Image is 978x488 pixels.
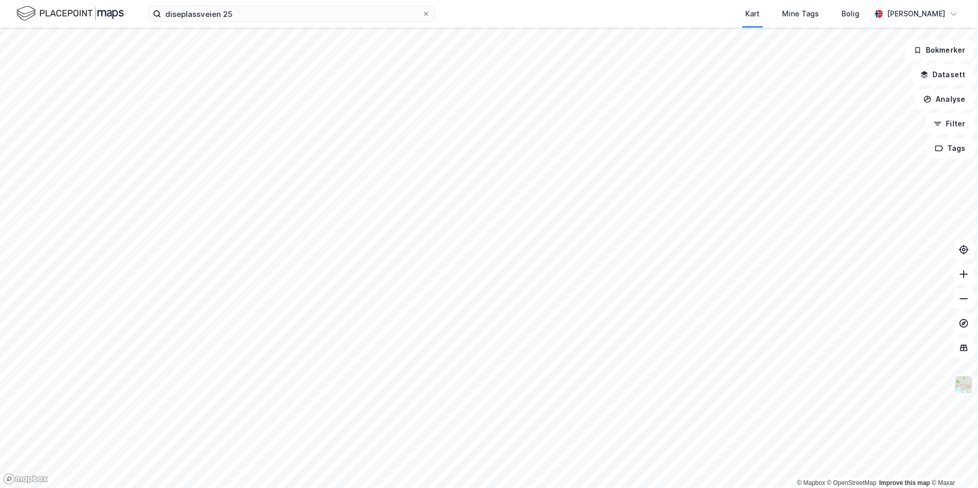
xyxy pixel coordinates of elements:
[782,8,819,20] div: Mine Tags
[925,114,974,134] button: Filter
[745,8,760,20] div: Kart
[841,8,859,20] div: Bolig
[16,5,124,23] img: logo.f888ab2527a4732fd821a326f86c7f29.svg
[827,479,877,486] a: OpenStreetMap
[915,89,974,109] button: Analyse
[905,40,974,60] button: Bokmerker
[879,479,930,486] a: Improve this map
[887,8,945,20] div: [PERSON_NAME]
[954,375,973,394] img: Z
[926,138,974,159] button: Tags
[161,6,422,21] input: Søk på adresse, matrikkel, gårdeiere, leietakere eller personer
[927,439,978,488] iframe: Chat Widget
[912,64,974,85] button: Datasett
[797,479,825,486] a: Mapbox
[3,473,48,485] a: Mapbox homepage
